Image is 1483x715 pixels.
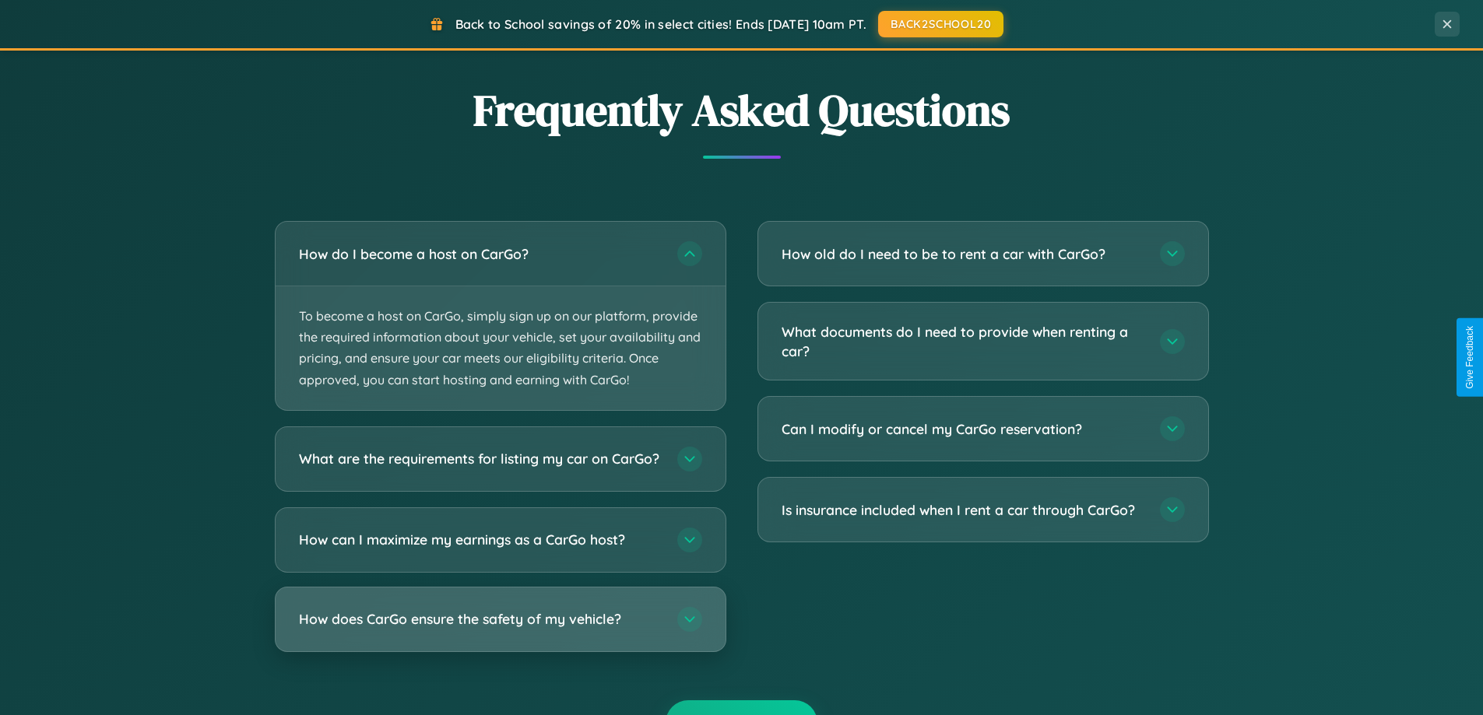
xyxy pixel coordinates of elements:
[299,609,662,629] h3: How does CarGo ensure the safety of my vehicle?
[1464,326,1475,389] div: Give Feedback
[299,244,662,264] h3: How do I become a host on CarGo?
[276,286,726,410] p: To become a host on CarGo, simply sign up on our platform, provide the required information about...
[275,80,1209,140] h2: Frequently Asked Questions
[782,500,1144,520] h3: Is insurance included when I rent a car through CarGo?
[299,449,662,468] h3: What are the requirements for listing my car on CarGo?
[299,530,662,549] h3: How can I maximize my earnings as a CarGo host?
[782,322,1144,360] h3: What documents do I need to provide when renting a car?
[782,419,1144,439] h3: Can I modify or cancel my CarGo reservation?
[455,16,866,32] span: Back to School savings of 20% in select cities! Ends [DATE] 10am PT.
[782,244,1144,264] h3: How old do I need to be to rent a car with CarGo?
[878,11,1003,37] button: BACK2SCHOOL20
